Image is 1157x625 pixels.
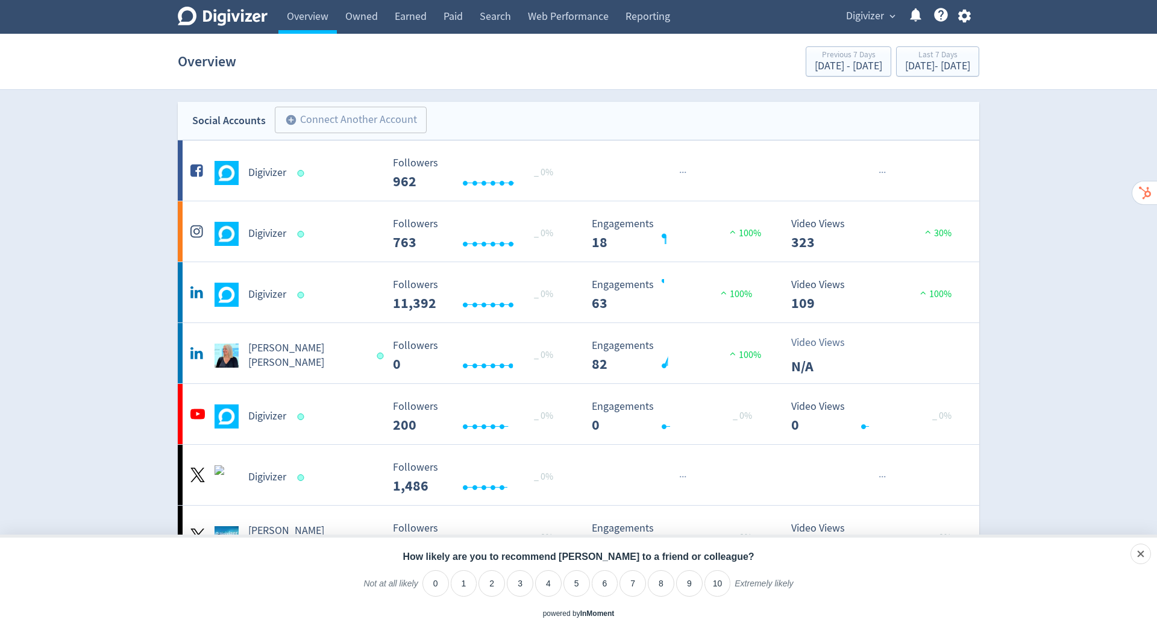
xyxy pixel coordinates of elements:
span: _ 0% [534,410,553,422]
img: Digivizer undefined [215,222,239,246]
div: Last 7 Days [905,51,970,61]
img: Digivizer undefined [215,465,239,489]
img: positive-performance.svg [718,288,730,297]
span: Data last synced: 22 Sep 2025, 8:01pm (AEST) [298,413,308,420]
img: Digivizer undefined [215,404,239,429]
li: 6 [592,570,618,597]
span: Digivizer [846,7,884,26]
svg: Engagements 0 [586,523,767,554]
svg: Followers 763 [387,218,568,250]
img: Digivizer undefined [215,283,239,307]
svg: Followers 200 [387,401,568,433]
span: _ 0% [733,532,752,544]
h5: Digivizer [248,470,286,485]
li: 9 [676,570,703,597]
img: Digivizer undefined [215,161,239,185]
a: Digivizer undefinedDigivizer Followers 11,392 Followers 11,392 _ 0% Engagements 63 Engagements 63... [178,262,979,322]
span: · [682,165,684,180]
a: Connect Another Account [266,108,427,133]
span: _ 0% [534,166,553,178]
span: · [883,470,886,485]
span: 100% [718,288,752,300]
div: [DATE] - [DATE] [905,61,970,72]
span: _ 0% [932,410,952,422]
span: add_circle [285,114,297,126]
img: positive-performance.svg [922,227,934,236]
li: 7 [619,570,646,597]
div: [DATE] - [DATE] [815,61,882,72]
svg: Video Views 0 [785,401,966,433]
img: positive-performance.svg [727,349,739,358]
label: Not at all likely [363,578,418,598]
span: · [883,165,886,180]
li: 10 [704,570,731,597]
span: _ 0% [733,410,752,422]
button: Last 7 Days[DATE]- [DATE] [896,46,979,77]
span: · [679,470,682,485]
h5: [PERSON_NAME] [PERSON_NAME] [248,524,366,553]
svg: Engagements 0 [586,401,767,433]
h1: Overview [178,42,236,81]
span: 100% [727,349,761,361]
li: 0 [422,570,449,597]
li: 4 [535,570,562,597]
svg: Video Views 0 [785,523,966,554]
img: positive-performance.svg [727,227,739,236]
span: Data last synced: 23 Sep 2025, 2:01am (AEST) [298,231,308,237]
div: Close survey [1130,544,1151,564]
li: 1 [451,570,477,597]
span: 30% [922,227,952,239]
svg: Video Views 109 [785,279,966,311]
li: 3 [507,570,533,597]
span: · [684,470,686,485]
span: · [684,165,686,180]
svg: Engagements 63 [586,279,767,311]
a: Digivizer undefinedDigivizer Followers 1,486 Followers 1,486 _ 0%······ [178,445,979,505]
span: · [679,165,682,180]
span: 100% [727,227,761,239]
span: _ 0% [534,532,553,544]
p: Video Views [791,334,861,351]
svg: Followers 11,392 [387,279,568,311]
span: · [879,165,881,180]
svg: Followers 6,799 [387,523,568,554]
button: Digivizer [842,7,898,26]
span: _ 0% [534,227,553,239]
img: positive-performance.svg [917,288,929,297]
span: · [879,470,881,485]
a: Digivizer undefinedDigivizer Followers 200 Followers 200 _ 0% Engagements 0 Engagements 0 _ 0% Vi... [178,384,979,444]
h5: Digivizer [248,227,286,241]
svg: Followers 1,486 [387,462,568,494]
div: Social Accounts [192,112,266,130]
span: _ 0% [534,471,553,483]
span: 100% [917,288,952,300]
h5: Digivizer [248,409,286,424]
h5: Digivizer [248,287,286,302]
span: Data last synced: 23 Sep 2025, 10:02am (AEST) [377,353,387,359]
img: Emma Lo Russo undefined [215,526,239,550]
span: _ 0% [932,532,952,544]
div: powered by inmoment [543,609,615,619]
a: Emma Lo Russo undefined[PERSON_NAME] [PERSON_NAME] Followers 0 Followers 0 _ 0% Engagements 82 En... [178,323,979,383]
div: Previous 7 Days [815,51,882,61]
li: 8 [648,570,674,597]
button: Previous 7 Days[DATE] - [DATE] [806,46,891,77]
svg: Engagements 82 [586,340,767,372]
img: Emma Lo Russo undefined [215,344,239,368]
button: Connect Another Account [275,107,427,133]
span: · [881,165,883,180]
li: 5 [563,570,590,597]
h5: Digivizer [248,166,286,180]
svg: Video Views 323 [785,218,966,250]
span: Data last synced: 22 Sep 2025, 8:01pm (AEST) [298,474,308,481]
span: _ 0% [534,349,553,361]
span: · [682,470,684,485]
span: Data last synced: 23 Sep 2025, 10:02am (AEST) [298,292,308,298]
span: expand_more [887,11,898,22]
svg: Engagements 18 [586,218,767,250]
svg: Followers 962 [387,157,568,189]
a: Emma Lo Russo undefined[PERSON_NAME] [PERSON_NAME] Followers 6,799 Followers 6,799 _ 0% Engagemen... [178,506,979,566]
span: · [881,470,883,485]
a: Digivizer undefinedDigivizer Followers 962 Followers 962 _ 0%······ [178,140,979,201]
li: 2 [478,570,505,597]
